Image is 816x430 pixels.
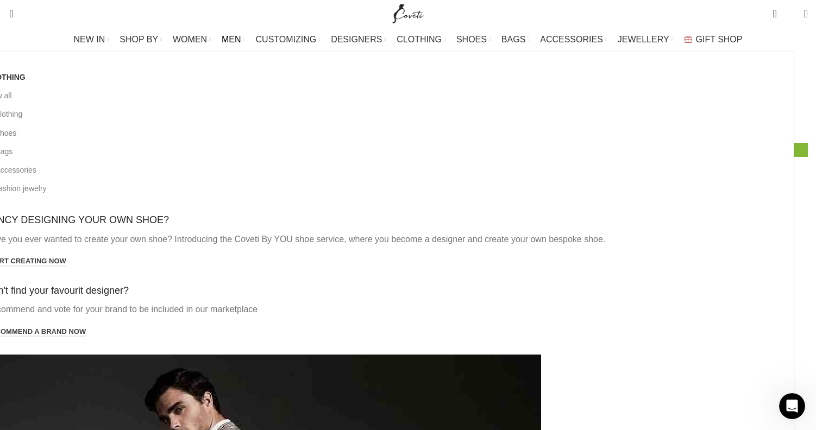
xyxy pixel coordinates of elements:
a: WOMEN [173,29,211,50]
span: JEWELLERY [618,34,669,45]
div: Main navigation [3,29,813,50]
span: MEN [222,34,241,45]
a: GIFT SHOP [684,29,743,50]
a: CUSTOMIZING [256,29,321,50]
a: 0 [767,3,782,24]
span: CLOTHING [397,34,442,45]
a: Site logo [390,8,426,17]
span: ACCESSORIES [540,34,603,45]
a: SHOES [456,29,491,50]
a: JEWELLERY [618,29,673,50]
span: 0 [787,11,795,19]
a: SHOP BY [120,29,162,50]
span: SHOES [456,34,487,45]
a: Search [3,3,14,24]
span: SHOP BY [120,34,158,45]
img: GiftBag [684,36,692,43]
a: MEN [222,29,244,50]
a: DESIGNERS [331,29,386,50]
span: CUSTOMIZING [256,34,317,45]
a: BAGS [501,29,529,50]
span: NEW IN [74,34,105,45]
iframe: Intercom live chat [779,393,805,419]
div: My Wishlist [785,3,796,24]
span: DESIGNERS [331,34,382,45]
a: ACCESSORIES [540,29,607,50]
a: CLOTHING [397,29,445,50]
a: NEW IN [74,29,109,50]
span: BAGS [501,34,525,45]
span: WOMEN [173,34,207,45]
span: 0 [774,5,782,14]
span: GIFT SHOP [696,34,743,45]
